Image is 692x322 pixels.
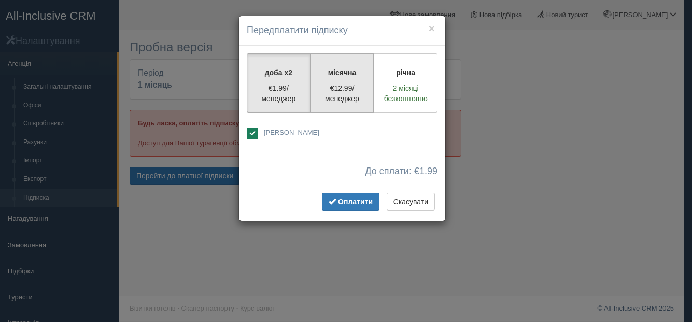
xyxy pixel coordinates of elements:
[317,83,368,104] p: €12.99/менеджер
[429,23,435,34] button: ×
[264,129,319,136] span: [PERSON_NAME]
[365,166,437,177] span: До сплати: €
[317,67,368,78] p: місячна
[387,193,435,211] button: Скасувати
[322,193,379,211] button: Оплатити
[253,67,304,78] p: доба x2
[338,198,373,206] span: Оплатити
[247,24,437,37] h4: Передплатити підписку
[419,166,437,176] span: 1.99
[380,67,431,78] p: річна
[253,83,304,104] p: €1.99/менеджер
[380,83,431,104] p: 2 місяці безкоштовно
